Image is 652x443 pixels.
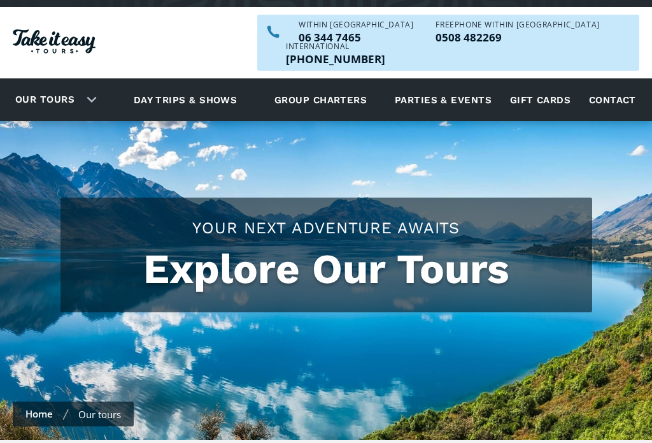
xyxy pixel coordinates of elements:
a: Our tours [6,85,84,115]
a: Call us outside of NZ on +6463447465 [286,54,385,64]
img: Take it easy Tours logo [13,29,96,54]
div: WITHIN [GEOGRAPHIC_DATA] [299,21,413,29]
a: Call us freephone within NZ on 0508482269 [436,32,599,43]
p: 06 344 7465 [299,32,413,43]
p: [PHONE_NUMBER] [286,54,385,64]
a: Home [25,407,53,420]
p: 0508 482269 [436,32,599,43]
a: Group charters [259,82,383,117]
h1: Explore Our Tours [73,245,579,293]
a: Call us within NZ on 063447465 [299,32,413,43]
nav: breadcrumbs [13,402,134,426]
h2: Your Next Adventure Awaits [73,217,579,239]
a: Day trips & shows [118,82,253,117]
div: International [286,43,385,50]
a: Contact [583,82,642,117]
a: Gift cards [504,82,578,117]
div: Our tours [78,408,121,421]
a: Parties & events [388,82,498,117]
div: Freephone WITHIN [GEOGRAPHIC_DATA] [436,21,599,29]
a: Homepage [13,23,96,63]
